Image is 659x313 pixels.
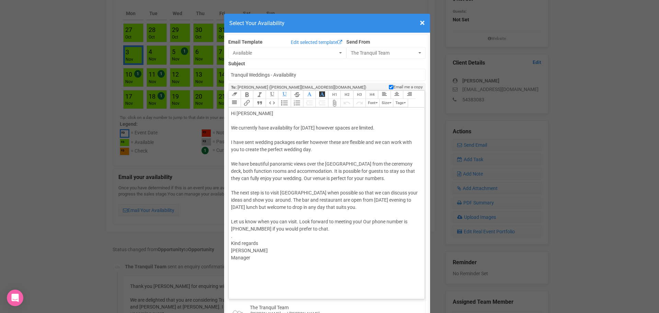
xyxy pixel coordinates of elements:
[315,91,328,99] button: Font Background
[241,91,253,99] button: Bold
[291,91,303,99] button: Strikethrough
[228,59,426,67] label: Subject
[353,99,366,107] button: Redo
[351,49,417,56] span: The Tranquil Team
[266,91,278,99] button: Underline
[303,99,315,107] button: Decrease Level
[378,91,390,99] button: Align Left
[266,99,278,107] button: Code
[332,92,337,97] span: H1
[357,92,362,97] span: H3
[231,85,236,90] strong: To:
[420,17,425,29] span: ×
[278,91,290,99] button: Underline Colour
[370,92,374,97] span: H4
[346,37,426,45] label: Send From
[278,99,290,107] button: Bullets
[391,91,403,99] button: Align Center
[328,99,340,107] button: Attach Files
[353,91,366,99] button: Heading 3
[393,99,408,107] button: Tags
[315,99,328,107] button: Increase Level
[228,99,241,107] button: Align Justified
[366,99,379,107] button: Font
[403,91,415,99] button: Align Right
[250,304,289,311] div: The Tranquil Team
[345,92,349,97] span: H2
[366,91,378,99] button: Heading 4
[241,99,253,107] button: Link
[328,91,340,99] button: Heading 1
[233,49,337,56] span: Available
[303,91,315,99] button: Font Colour
[379,99,393,107] button: Size
[291,99,303,107] button: Numbers
[289,38,344,47] a: Edit selected template
[340,91,353,99] button: Heading 2
[253,91,265,99] button: Italic
[253,99,265,107] button: Quote
[238,85,366,90] span: [PERSON_NAME] ([PERSON_NAME][EMAIL_ADDRESS][DOMAIN_NAME])
[7,290,23,306] div: Open Intercom Messenger
[229,19,425,27] h4: Select Your Availability
[228,38,263,45] label: Email Template
[228,91,241,99] button: Clear Formatting at cursor
[340,99,353,107] button: Undo
[393,84,423,90] span: Email me a copy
